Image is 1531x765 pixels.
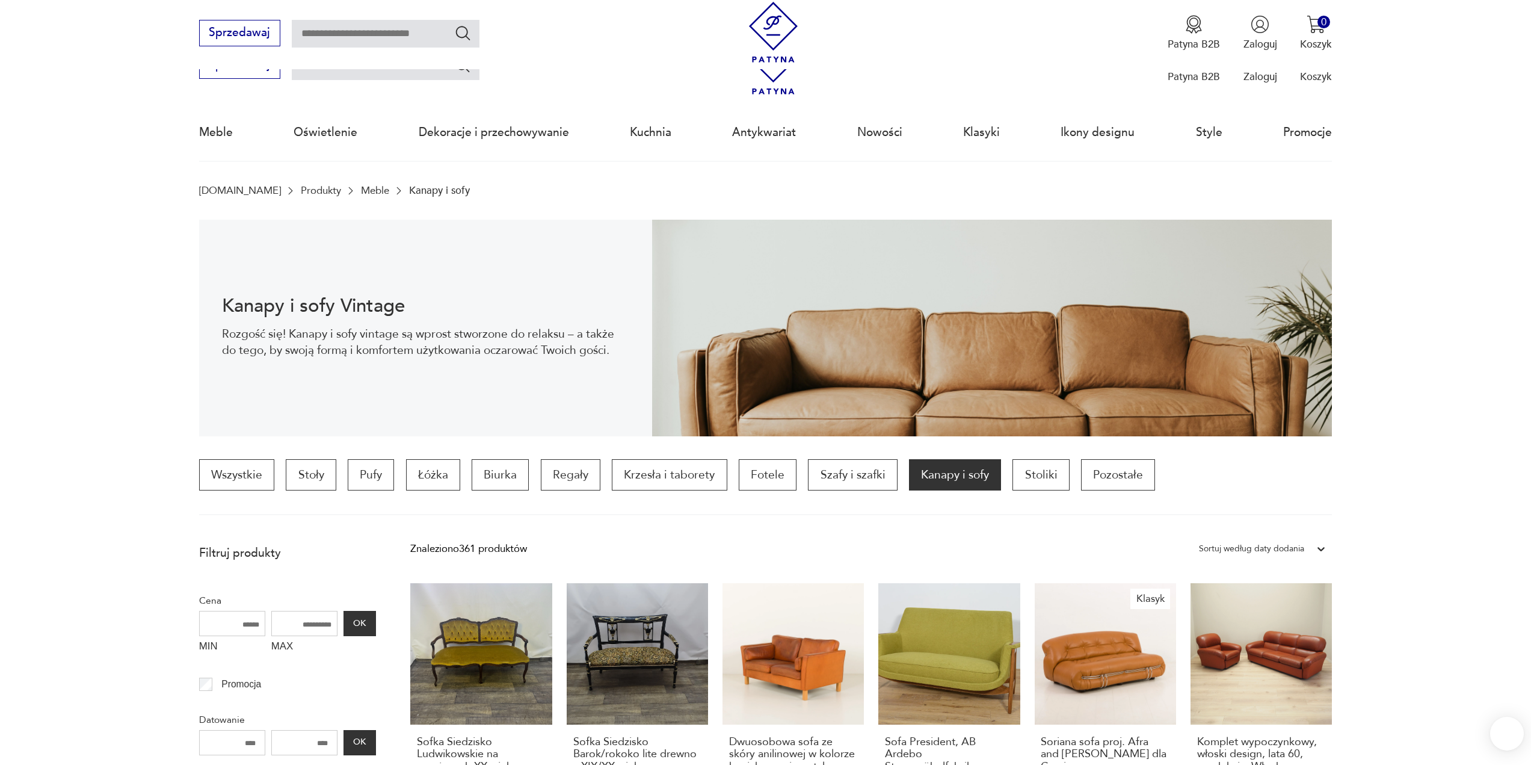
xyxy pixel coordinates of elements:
a: Promocje [1283,105,1332,160]
a: Sprzedawaj [199,29,280,39]
a: Ikony designu [1061,105,1135,160]
a: Fotele [739,459,796,491]
a: Ikona medaluPatyna B2B [1168,15,1220,51]
a: Meble [199,105,233,160]
a: Style [1196,105,1222,160]
a: Nowości [857,105,902,160]
label: MIN [199,636,265,659]
p: Datowanie [199,712,376,728]
div: 0 [1317,16,1330,28]
a: Szafy i szafki [808,459,897,491]
a: Stoliki [1012,459,1069,491]
button: Szukaj [454,57,472,74]
button: 0Koszyk [1300,15,1332,51]
div: Znaleziono 361 produktów [410,541,527,557]
a: Łóżka [406,459,460,491]
p: Rozgość się! Kanapy i sofy vintage są wprost stworzone do relaksu – a także do tego, by swoją for... [222,326,629,358]
a: Biurka [472,459,529,491]
img: Ikona medalu [1184,15,1203,34]
button: Szukaj [454,24,472,42]
p: Promocja [221,677,261,692]
p: Filtruj produkty [199,545,376,561]
a: Oświetlenie [294,105,357,160]
a: Pufy [348,459,394,491]
a: Krzesła i taborety [612,459,727,491]
a: Pozostałe [1081,459,1155,491]
button: Sprzedawaj [199,20,280,46]
p: Zaloguj [1243,37,1277,51]
p: Patyna B2B [1168,70,1220,84]
p: Cena [199,593,376,609]
a: Produkty [301,185,341,196]
p: Kanapy i sofy [409,185,470,196]
img: Ikona koszyka [1307,15,1325,34]
button: Patyna B2B [1168,15,1220,51]
img: 4dcd11543b3b691785adeaf032051535.jpg [652,220,1332,436]
iframe: Smartsupp widget button [1490,717,1524,751]
a: Kuchnia [630,105,671,160]
div: Sortuj według daty dodania [1199,541,1304,557]
a: Stoły [286,459,336,491]
a: Klasyki [963,105,1000,160]
a: Kanapy i sofy [909,459,1001,491]
label: MAX [271,636,337,659]
img: Patyna - sklep z meblami i dekoracjami vintage [743,2,804,63]
p: Koszyk [1300,70,1332,84]
button: OK [343,611,376,636]
a: Regały [541,459,600,491]
a: Antykwariat [732,105,796,160]
a: Wszystkie [199,459,274,491]
p: Zaloguj [1243,70,1277,84]
p: Patyna B2B [1168,37,1220,51]
button: OK [343,730,376,755]
h1: Kanapy i sofy Vintage [222,297,629,315]
img: Ikonka użytkownika [1251,15,1269,34]
a: Dekoracje i przechowywanie [419,105,569,160]
p: Koszyk [1300,37,1332,51]
a: Sprzedawaj [199,61,280,71]
a: Meble [361,185,389,196]
a: [DOMAIN_NAME] [199,185,281,196]
button: Zaloguj [1243,15,1277,51]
